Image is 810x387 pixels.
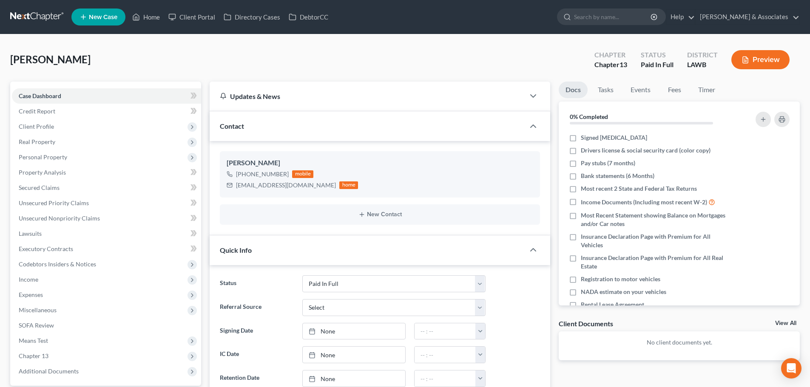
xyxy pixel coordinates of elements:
span: Registration to motor vehicles [581,275,660,283]
span: Most Recent Statement showing Balance on Mortgages and/or Car notes [581,211,732,228]
a: Lawsuits [12,226,201,241]
div: Chapter [594,60,627,70]
span: Income Documents (Including most recent W-2) [581,198,707,206]
span: Codebtors Insiders & Notices [19,260,96,268]
span: Chapter 13 [19,352,48,359]
span: Insurance Declaration Page with Premium for All Vehicles [581,232,732,249]
p: No client documents yet. [566,338,793,347]
a: Credit Report [12,104,201,119]
div: District [687,50,718,60]
label: Signing Date [216,323,298,340]
label: IC Date [216,346,298,363]
div: mobile [292,170,313,178]
div: [PHONE_NUMBER] [236,170,289,178]
a: None [303,370,405,387]
span: Insurance Declaration Page with Premium for All Real Estate [581,254,732,271]
span: Pay stubs (7 months) [581,159,635,167]
strong: 0% Completed [570,113,608,120]
a: Property Analysis [12,165,201,180]
span: Means Test [19,337,48,344]
a: Executory Contracts [12,241,201,257]
span: Unsecured Nonpriority Claims [19,215,100,222]
span: Property Analysis [19,169,66,176]
span: NADA estimate on your vehicles [581,288,666,296]
span: Credit Report [19,107,55,115]
input: -- : -- [415,323,476,339]
a: Case Dashboard [12,88,201,104]
div: Paid In Full [641,60,674,70]
a: Timer [691,82,722,98]
a: None [303,347,405,363]
div: [PERSON_NAME] [227,158,533,168]
span: Lawsuits [19,230,42,237]
a: SOFA Review [12,318,201,333]
input: -- : -- [415,370,476,387]
span: Real Property [19,138,55,145]
span: Personal Property [19,153,67,161]
span: New Case [89,14,117,20]
a: Home [128,9,164,25]
button: Preview [731,50,790,69]
label: Retention Date [216,370,298,387]
a: Directory Cases [219,9,284,25]
a: Unsecured Nonpriority Claims [12,211,201,226]
a: Docs [559,82,588,98]
div: Chapter [594,50,627,60]
a: DebtorCC [284,9,333,25]
span: Client Profile [19,123,54,130]
input: Search by name... [574,9,652,25]
span: Secured Claims [19,184,60,191]
a: View All [775,320,796,326]
span: Drivers license & social security card (color copy) [581,146,711,155]
a: Secured Claims [12,180,201,195]
a: Events [624,82,657,98]
span: SOFA Review [19,322,54,329]
span: Miscellaneous [19,306,57,314]
span: Executory Contracts [19,245,73,252]
span: Rental Lease Agreement [581,300,644,309]
div: [EMAIL_ADDRESS][DOMAIN_NAME] [236,181,336,189]
label: Status [216,275,298,292]
span: Signed [MEDICAL_DATA] [581,133,647,142]
span: Contact [220,122,244,130]
span: 13 [620,60,627,68]
a: Unsecured Priority Claims [12,195,201,211]
span: Income [19,276,38,283]
span: Expenses [19,291,43,298]
input: -- : -- [415,347,476,363]
a: Fees [661,82,688,98]
span: Additional Documents [19,367,79,375]
button: New Contact [227,211,533,218]
span: Quick Info [220,246,252,254]
div: Open Intercom Messenger [781,358,801,379]
label: Referral Source [216,299,298,316]
span: [PERSON_NAME] [10,53,91,65]
div: Client Documents [559,319,613,328]
div: LAWB [687,60,718,70]
a: [PERSON_NAME] & Associates [696,9,799,25]
a: Tasks [591,82,620,98]
span: Most recent 2 State and Federal Tax Returns [581,184,697,193]
span: Bank statements (6 Months) [581,172,654,180]
a: Help [666,9,695,25]
div: Updates & News [220,92,514,101]
a: Client Portal [164,9,219,25]
a: None [303,323,405,339]
div: home [339,181,358,189]
div: Status [641,50,674,60]
span: Unsecured Priority Claims [19,199,89,206]
span: Case Dashboard [19,92,61,99]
